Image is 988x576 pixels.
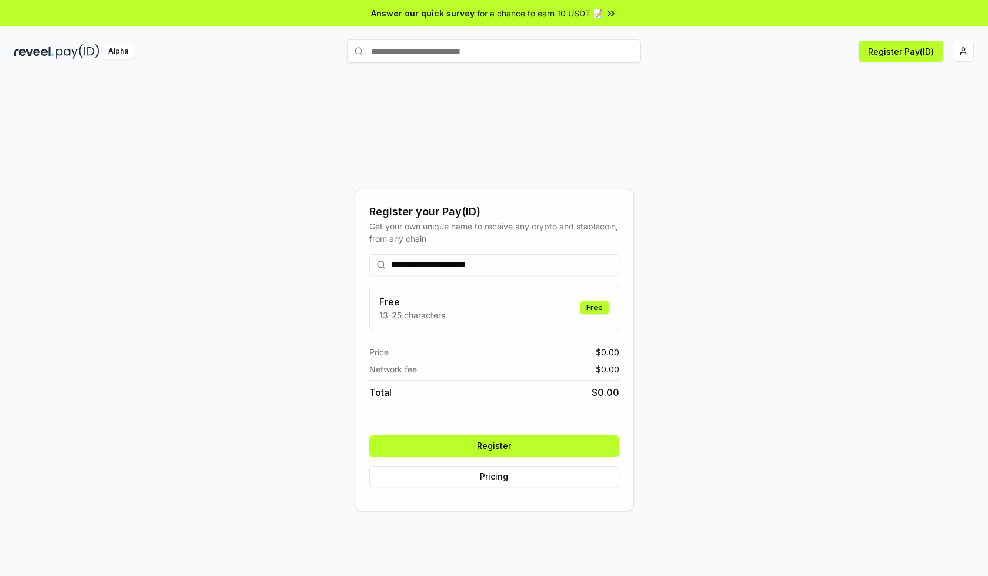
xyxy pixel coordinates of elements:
span: Total [369,385,392,399]
span: $ 0.00 [592,385,619,399]
button: Register Pay(ID) [859,41,943,62]
span: for a chance to earn 10 USDT 📝 [477,7,603,19]
img: pay_id [56,44,99,59]
span: $ 0.00 [596,346,619,358]
div: Alpha [102,44,135,59]
span: Answer our quick survey [371,7,475,19]
img: reveel_dark [14,44,54,59]
div: Free [580,301,609,314]
div: Get your own unique name to receive any crypto and stablecoin, from any chain [369,220,619,245]
span: Price [369,346,389,358]
h3: Free [379,295,445,309]
span: Network fee [369,363,417,375]
button: Register [369,435,619,457]
div: Register your Pay(ID) [369,204,619,220]
button: Pricing [369,466,619,487]
p: 13-25 characters [379,309,445,321]
span: $ 0.00 [596,363,619,375]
